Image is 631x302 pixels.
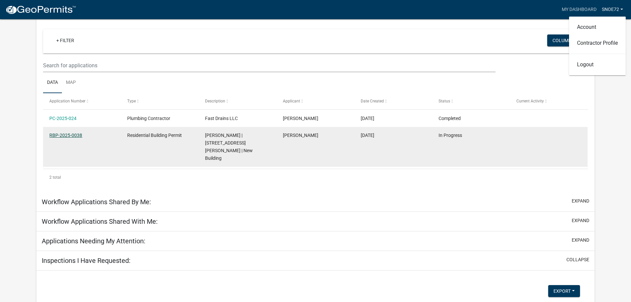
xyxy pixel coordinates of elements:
[547,34,580,46] button: Columns
[43,72,62,93] a: Data
[36,17,595,192] div: collapse
[205,133,253,160] span: Shaun Noe | 182 STIRRATT RD | New Building
[42,217,158,225] h5: Workflow Applications Shared With Me:
[516,99,544,103] span: Current Activity
[51,34,79,46] a: + Filter
[569,35,626,51] a: Contractor Profile
[283,133,318,138] span: Shaun Noe
[572,198,589,205] button: expand
[566,256,589,263] button: collapse
[62,72,80,93] a: Map
[121,93,199,109] datatable-header-cell: Type
[199,93,277,109] datatable-header-cell: Description
[49,99,85,103] span: Application Number
[42,198,151,206] h5: Workflow Applications Shared By Me:
[559,3,599,16] a: My Dashboard
[205,99,225,103] span: Description
[361,133,374,138] span: 03/10/2025
[569,19,626,35] a: Account
[439,99,450,103] span: Status
[43,169,588,186] div: 2 total
[599,3,626,16] a: Snoe72
[569,57,626,73] a: Logout
[127,99,136,103] span: Type
[277,93,354,109] datatable-header-cell: Applicant
[283,116,318,121] span: Shaun Noe
[127,133,182,138] span: Residential Building Permit
[572,237,589,244] button: expand
[354,93,432,109] datatable-header-cell: Date Created
[42,257,131,265] h5: Inspections I Have Requested:
[127,116,170,121] span: Plumbing Contractor
[42,237,145,245] h5: Applications Needing My Attention:
[439,133,462,138] span: In Progress
[548,285,580,297] button: Export
[49,133,82,138] a: RBP-2025-0038
[510,93,588,109] datatable-header-cell: Current Activity
[572,217,589,224] button: expand
[569,17,626,75] div: Snoe72
[361,99,384,103] span: Date Created
[432,93,510,109] datatable-header-cell: Status
[361,116,374,121] span: 04/04/2025
[43,59,495,72] input: Search for applications
[439,116,461,121] span: Completed
[49,116,77,121] a: PC-2025-024
[43,93,121,109] datatable-header-cell: Application Number
[205,116,238,121] span: Fast Drains LLC
[283,99,300,103] span: Applicant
